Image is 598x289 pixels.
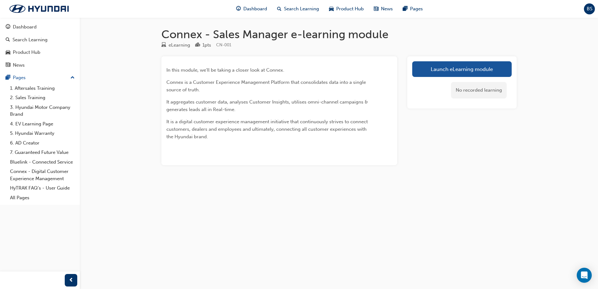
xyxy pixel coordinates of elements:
[202,42,211,49] div: 1 pts
[3,47,77,58] a: Product Hub
[3,20,77,72] button: DashboardSearch LearningProduct HubNews
[6,63,10,68] span: news-icon
[69,276,73,284] span: prev-icon
[284,5,319,13] span: Search Learning
[584,3,595,14] button: BS
[13,62,25,69] div: News
[3,34,77,46] a: Search Learning
[403,5,408,13] span: pages-icon
[8,148,77,157] a: 7. Guaranteed Future Value
[236,5,241,13] span: guage-icon
[13,23,37,31] div: Dashboard
[8,183,77,193] a: HyTRAK FAQ's - User Guide
[13,74,26,81] div: Pages
[166,67,284,73] span: In this module, we'll be taking a closer look at Connex.
[8,129,77,138] a: 5. Hyundai Warranty
[398,3,428,15] a: pages-iconPages
[410,5,423,13] span: Pages
[8,119,77,129] a: 4. EV Learning Page
[8,138,77,148] a: 6. AD Creator
[216,42,231,48] span: Learning resource code
[6,50,10,55] span: car-icon
[277,5,281,13] span: search-icon
[13,49,40,56] div: Product Hub
[412,61,512,77] a: Launch eLearning module
[587,5,592,13] span: BS
[169,42,190,49] div: eLearning
[231,3,272,15] a: guage-iconDashboard
[166,79,367,93] span: Connex is a Customer Experience Management Platform that consolidates data into a single source o...
[3,72,77,84] button: Pages
[166,119,369,139] span: It is a digital customer experience management initiative that continuously strives to connect cu...
[577,268,592,283] div: Open Intercom Messenger
[8,193,77,203] a: All Pages
[6,37,10,43] span: search-icon
[381,5,393,13] span: News
[3,21,77,33] a: Dashboard
[8,93,77,103] a: 2. Sales Training
[8,157,77,167] a: Bluelink - Connected Service
[451,82,507,99] div: No recorded learning
[161,43,166,48] span: learningResourceType_ELEARNING-icon
[336,5,364,13] span: Product Hub
[8,84,77,93] a: 1. Aftersales Training
[195,43,200,48] span: podium-icon
[3,59,77,71] a: News
[195,41,211,49] div: Points
[8,167,77,183] a: Connex - Digital Customer Experience Management
[6,75,10,81] span: pages-icon
[369,3,398,15] a: news-iconNews
[161,28,517,41] h1: Connex - Sales Manager e-learning module
[3,2,75,15] img: Trak
[243,5,267,13] span: Dashboard
[6,24,10,30] span: guage-icon
[70,74,75,82] span: up-icon
[324,3,369,15] a: car-iconProduct Hub
[329,5,334,13] span: car-icon
[272,3,324,15] a: search-iconSearch Learning
[166,99,369,112] span: It aggregates customer data, analyses Customer Insights, utilises omni-channel campaigns & genera...
[8,103,77,119] a: 3. Hyundai Motor Company Brand
[13,36,48,43] div: Search Learning
[161,41,190,49] div: Type
[374,5,378,13] span: news-icon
